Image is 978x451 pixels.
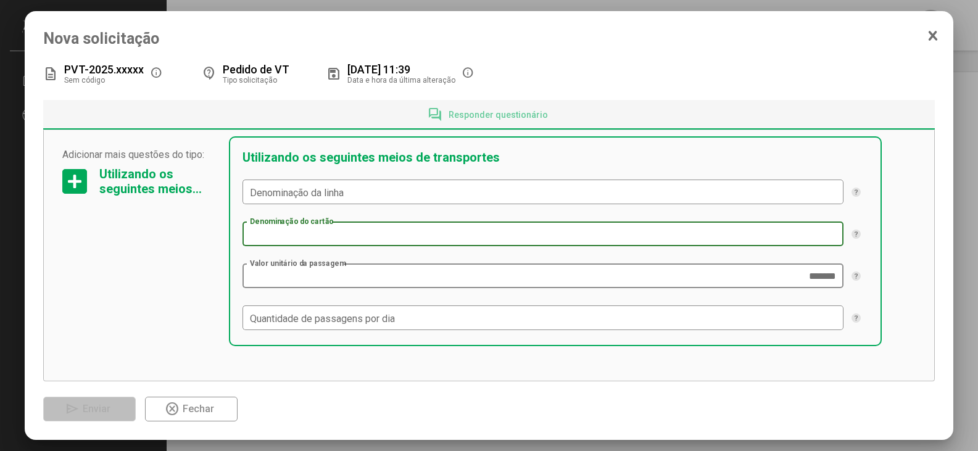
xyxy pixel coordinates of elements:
mat-icon: save [326,67,341,81]
button: Fechar [145,397,238,421]
mat-icon: send [65,402,80,416]
span: Fechar [183,403,214,415]
span: Responder questionário [449,110,548,120]
mat-icon: description [43,67,58,81]
span: Data e hora da última alteração [347,76,455,85]
span: Pedido de VT [223,63,289,76]
span: Enviar [83,403,110,415]
span: Adicionar mais questões do tipo: [62,149,217,160]
div: Utilizando os seguintes meios de transportes [242,150,500,165]
mat-icon: info [462,67,476,81]
mat-icon: info [150,67,165,81]
button: Enviar [43,397,136,421]
mat-icon: highlight_off [165,402,180,416]
span: [DATE] 11:39 [347,63,410,76]
span: PVT-2025.xxxxx [64,63,144,76]
span: Nova solicitação [43,30,935,48]
mat-icon: forum [428,107,442,122]
div: Utilizando os seguintes meios de transportes [99,167,204,196]
span: Tipo solicitação [223,76,277,85]
mat-icon: contact_support [202,67,217,81]
span: Sem código [64,76,105,85]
